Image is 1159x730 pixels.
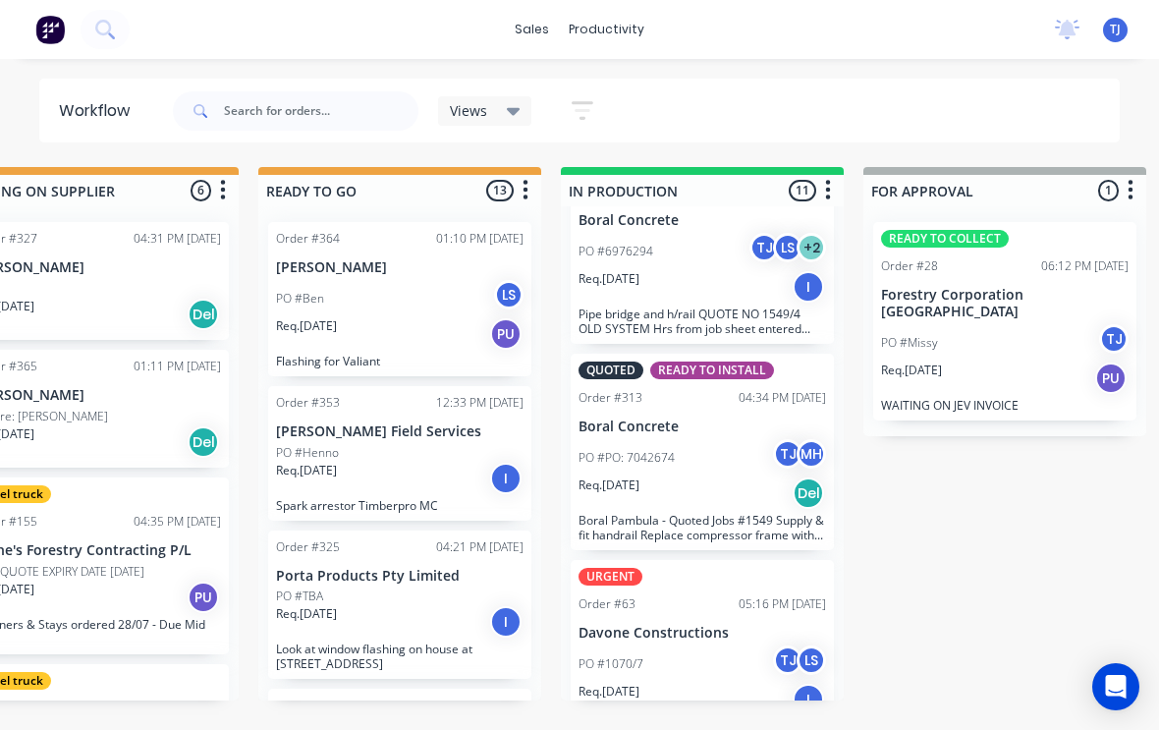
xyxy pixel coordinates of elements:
[490,606,522,638] div: I
[188,426,219,458] div: Del
[579,655,643,673] p: PO #1070/7
[579,477,639,494] p: Req. [DATE]
[276,394,340,412] div: Order #353
[1041,257,1129,275] div: 06:12 PM [DATE]
[571,354,834,550] div: QUOTEDREADY TO INSTALLOrder #31304:34 PM [DATE]Boral ConcretePO #PO: 7042674TJMHReq.[DATE]DelBora...
[268,386,531,521] div: Order #35312:33 PM [DATE][PERSON_NAME] Field ServicesPO #HennoReq.[DATE]ISpark arrestor Timberpro MC
[436,538,524,556] div: 04:21 PM [DATE]
[490,318,522,350] div: PU
[494,280,524,309] div: LS
[1092,663,1139,710] div: Open Intercom Messenger
[35,15,65,44] img: Factory
[134,358,221,375] div: 01:11 PM [DATE]
[276,444,339,462] p: PO #Henno
[436,697,524,714] div: 11:01 AM [DATE]
[773,439,802,469] div: TJ
[749,233,779,262] div: TJ
[881,362,942,379] p: Req. [DATE]
[793,684,824,715] div: I
[134,700,221,717] div: 12:20 PM [DATE]
[881,257,938,275] div: Order #28
[739,389,826,407] div: 04:34 PM [DATE]
[797,233,826,262] div: + 2
[881,230,1009,248] div: READY TO COLLECT
[276,605,337,623] p: Req. [DATE]
[224,91,418,131] input: Search for orders...
[793,271,824,303] div: I
[490,463,522,494] div: I
[873,222,1136,421] div: READY TO COLLECTOrder #2806:12 PM [DATE]Forestry Corporation [GEOGRAPHIC_DATA]PO #MissyTJReq.[DAT...
[579,595,635,613] div: Order #63
[579,212,826,229] p: Boral Concrete
[276,230,340,248] div: Order #364
[739,595,826,613] div: 05:16 PM [DATE]
[134,513,221,531] div: 04:35 PM [DATE]
[276,538,340,556] div: Order #325
[793,477,824,509] div: Del
[188,582,219,613] div: PU
[505,15,559,44] div: sales
[579,449,675,467] p: PO #PO: 7042674
[579,270,639,288] p: Req. [DATE]
[579,362,643,379] div: QUOTED
[276,498,524,513] p: Spark arrestor Timberpro MC
[579,243,653,260] p: PO #6976294
[881,334,938,352] p: PO #Missy
[579,389,642,407] div: Order #313
[881,287,1129,320] p: Forestry Corporation [GEOGRAPHIC_DATA]
[579,683,639,701] p: Req. [DATE]
[268,222,531,376] div: Order #36401:10 PM [DATE][PERSON_NAME]PO #BenLSReq.[DATE]PUFlashing for Valiant
[268,531,531,680] div: Order #32504:21 PM [DATE]Porta Products Pty LimitedPO #TBAReq.[DATE]ILook at window flashing on h...
[276,462,337,479] p: Req. [DATE]
[59,99,139,123] div: Workflow
[276,697,340,714] div: Order #288
[276,568,524,585] p: Porta Products Pty Limited
[797,439,826,469] div: MH
[1110,21,1121,38] span: TJ
[773,646,802,675] div: TJ
[1099,324,1129,354] div: TJ
[579,419,826,435] p: Boral Concrete
[436,394,524,412] div: 12:33 PM [DATE]
[276,423,524,440] p: [PERSON_NAME] Field Services
[579,307,826,336] p: Pipe bridge and h/rail QUOTE NO 1549/4 OLD SYSTEM Hrs from job sheet entered manually but not mat...
[579,513,826,542] p: Boral Pambula - Quoted Jobs #1549 Supply & fit handrail Replace compressor frame with hinged mesh...
[450,100,487,121] span: Views
[773,233,802,262] div: LS
[579,568,642,586] div: URGENT
[571,147,834,344] div: Boral ConcretePO #6976294TJLS+2Req.[DATE]IPipe bridge and h/rail QUOTE NO 1549/4 OLD SYSTEM Hrs f...
[650,362,774,379] div: READY TO INSTALL
[276,259,524,276] p: [PERSON_NAME]
[436,230,524,248] div: 01:10 PM [DATE]
[579,625,826,642] p: Davone Constructions
[1095,363,1127,394] div: PU
[276,354,524,368] p: Flashing for Valiant
[881,398,1129,413] p: WAITING ON JEV INVOICE
[188,299,219,330] div: Del
[276,588,323,605] p: PO #TBA
[559,15,654,44] div: productivity
[276,290,324,308] p: PO #Ben
[134,230,221,248] div: 04:31 PM [DATE]
[276,642,524,671] p: Look at window flashing on house at [STREET_ADDRESS]
[797,646,826,675] div: LS
[276,317,337,335] p: Req. [DATE]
